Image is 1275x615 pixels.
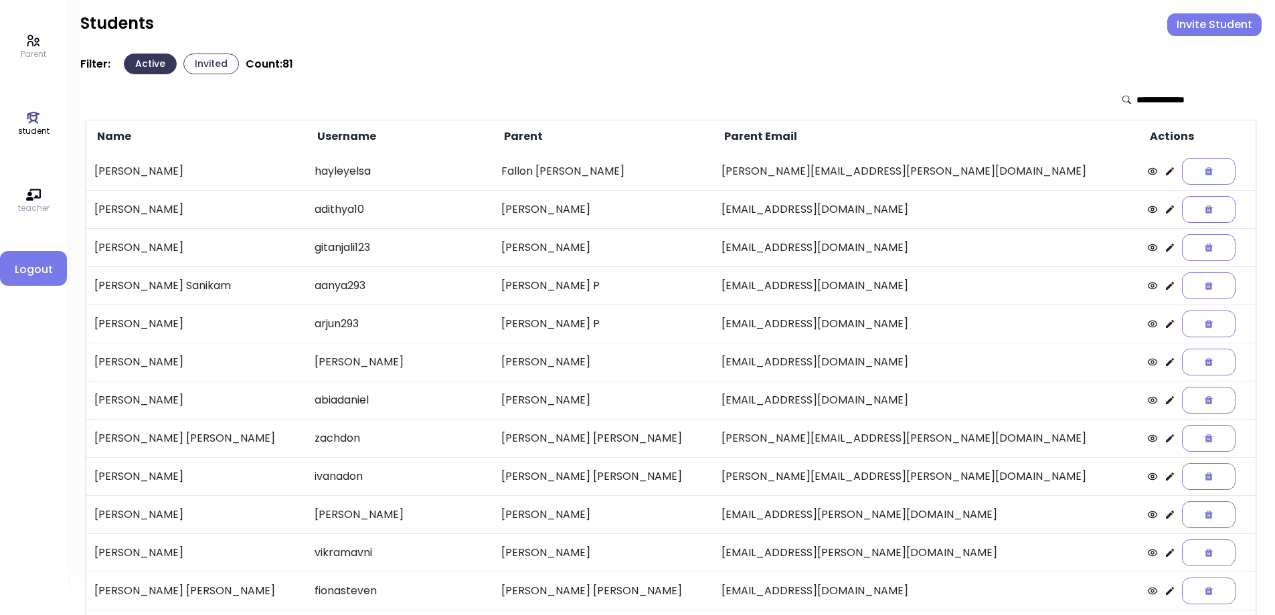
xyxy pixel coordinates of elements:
p: Parent [21,48,46,60]
td: [PERSON_NAME][EMAIL_ADDRESS][PERSON_NAME][DOMAIN_NAME] [713,419,1139,457]
td: hayleyelsa [307,153,493,190]
td: [EMAIL_ADDRESS][DOMAIN_NAME] [713,381,1139,419]
td: [EMAIL_ADDRESS][DOMAIN_NAME] [713,266,1139,304]
span: Name [94,128,131,145]
td: abiadaniel [307,381,493,419]
td: [PERSON_NAME] [PERSON_NAME] [493,457,713,495]
td: arjun293 [307,304,493,343]
td: [PERSON_NAME] P [493,266,713,304]
button: Active [124,54,177,74]
td: [PERSON_NAME] [86,343,307,381]
td: ivanadon [307,457,493,495]
span: Username [315,128,376,145]
td: [PERSON_NAME] [86,304,307,343]
span: Actions [1147,128,1194,145]
td: [EMAIL_ADDRESS][DOMAIN_NAME] [713,228,1139,266]
td: [PERSON_NAME] [493,533,713,572]
td: gitanjali123 [307,228,493,266]
td: [EMAIL_ADDRESS][PERSON_NAME][DOMAIN_NAME] [713,533,1139,572]
p: student [18,125,50,137]
td: [PERSON_NAME] [86,228,307,266]
td: [PERSON_NAME] [86,190,307,228]
td: [EMAIL_ADDRESS][DOMAIN_NAME] [713,343,1139,381]
button: Invite Student [1167,13,1262,36]
a: student [18,110,50,137]
td: [PERSON_NAME] [493,228,713,266]
p: Filter: [80,58,110,71]
td: [PERSON_NAME] [493,190,713,228]
td: [PERSON_NAME][EMAIL_ADDRESS][PERSON_NAME][DOMAIN_NAME] [713,457,1139,495]
span: Parent [501,128,543,145]
td: [PERSON_NAME] [86,153,307,190]
td: [PERSON_NAME][EMAIL_ADDRESS][PERSON_NAME][DOMAIN_NAME] [713,153,1139,190]
td: adithya10 [307,190,493,228]
span: Logout [11,262,56,278]
a: Parent [21,33,46,60]
td: [EMAIL_ADDRESS][DOMAIN_NAME] [713,572,1139,610]
td: vikramavni [307,533,493,572]
td: Fallon [PERSON_NAME] [493,153,713,190]
td: [PERSON_NAME] [493,381,713,419]
td: [PERSON_NAME] [86,381,307,419]
a: teacher [18,187,50,214]
span: Parent Email [721,128,797,145]
td: [PERSON_NAME] [307,343,493,381]
p: Count: 81 [246,58,293,71]
h2: Students [80,13,154,33]
td: [PERSON_NAME] [PERSON_NAME] [86,419,307,457]
td: [PERSON_NAME] [493,343,713,381]
td: [PERSON_NAME] [86,495,307,533]
td: [PERSON_NAME] [86,533,307,572]
td: [PERSON_NAME] [86,457,307,495]
p: teacher [18,202,50,214]
td: [PERSON_NAME] [493,495,713,533]
td: zachdon [307,419,493,457]
td: [PERSON_NAME] P [493,304,713,343]
td: [EMAIL_ADDRESS][DOMAIN_NAME] [713,304,1139,343]
td: [PERSON_NAME] [PERSON_NAME] [86,572,307,610]
td: aanya293 [307,266,493,304]
td: fionasteven [307,572,493,610]
td: [PERSON_NAME] Sanikam [86,266,307,304]
td: [PERSON_NAME] [307,495,493,533]
td: [PERSON_NAME] [PERSON_NAME] [493,419,713,457]
button: Invited [183,54,239,74]
td: [EMAIL_ADDRESS][DOMAIN_NAME] [713,190,1139,228]
td: [EMAIL_ADDRESS][PERSON_NAME][DOMAIN_NAME] [713,495,1139,533]
td: [PERSON_NAME] [PERSON_NAME] [493,572,713,610]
